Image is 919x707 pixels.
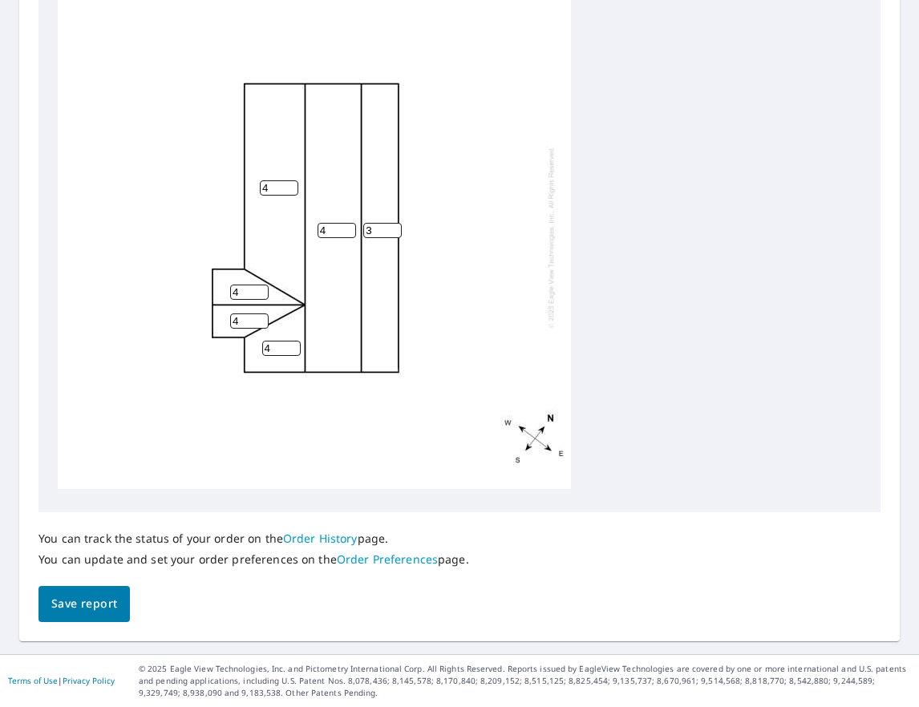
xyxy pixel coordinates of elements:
a: Order Preferences [337,551,438,567]
span: Save report [51,594,117,614]
a: Order History [283,531,358,546]
p: You can update and set your order preferences on the page. [38,552,469,567]
p: | [8,676,115,685]
button: Save report [38,586,130,622]
a: Terms of Use [8,675,58,686]
p: © 2025 Eagle View Technologies, Inc. and Pictometry International Corp. All Rights Reserved. Repo... [139,663,911,699]
a: Privacy Policy [63,675,115,686]
p: You can track the status of your order on the page. [38,531,469,546]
